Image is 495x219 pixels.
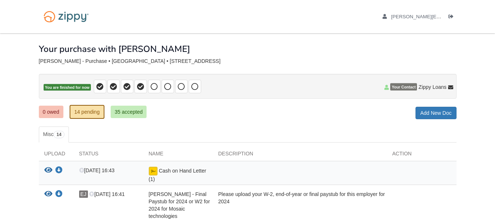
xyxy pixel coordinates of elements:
span: Zippy Loans [418,83,446,91]
span: 14 [53,131,64,138]
a: 0 owed [39,106,63,118]
a: 35 accepted [111,106,147,118]
span: Cash on Hand Letter (1) [149,168,206,182]
span: Your Contact [390,83,417,91]
a: Download Cash on Hand Letter (1) [55,168,63,174]
img: Logo [39,7,93,26]
span: [DATE] 16:43 [79,167,115,173]
div: Upload [39,150,74,161]
div: Action [387,150,457,161]
div: Status [74,150,143,161]
button: View Eli Johnson - Final Paystub for 2024 or W2 for 2024 for Mosaic technologies [44,190,52,198]
span: You are finished for now [44,84,91,91]
a: Log out [448,14,457,21]
span: [PERSON_NAME] - Final Paystub for 2024 or W2 for 2024 for Mosaic technologies [149,191,210,219]
a: Add New Doc [415,107,457,119]
button: View Cash on Hand Letter (1) [44,167,52,174]
a: Download Eli Johnson - Final Paystub for 2024 or W2 for 2024 for Mosaic technologies [55,192,63,197]
div: Description [213,150,387,161]
span: [DATE] 16:41 [89,191,125,197]
h1: Your purchase with [PERSON_NAME] [39,44,190,54]
div: [PERSON_NAME] - Purchase • [GEOGRAPHIC_DATA] • [STREET_ADDRESS] [39,58,457,64]
a: 14 pending [70,105,104,119]
a: Misc [39,127,69,143]
span: EJ [79,190,88,198]
div: Name [143,150,213,161]
img: Document fully signed [149,167,158,175]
